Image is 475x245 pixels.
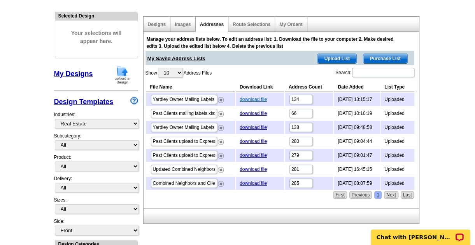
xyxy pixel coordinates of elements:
[401,191,414,199] a: Last
[54,218,138,236] div: Side:
[218,151,224,157] a: Remove this list
[54,196,138,218] div: Sizes:
[146,82,235,92] th: File Name
[352,68,414,77] input: Search:
[218,97,224,103] img: delete.png
[374,191,382,199] a: 1
[218,179,224,185] a: Remove this list
[130,97,138,104] img: design-wizard-help-icon.png
[200,22,224,27] a: Addresses
[384,191,398,199] a: Next
[55,12,138,19] div: Selected Design
[61,21,132,53] span: Your selections will appear here.
[380,177,414,190] td: Uploaded
[218,139,224,145] img: delete.png
[148,22,166,27] a: Designs
[218,123,224,129] a: Remove this list
[334,149,380,162] td: [DATE] 09:01:47
[218,125,224,131] img: delete.png
[380,82,414,92] th: List Type
[175,22,191,27] a: Images
[317,54,356,63] span: Upload List
[218,165,224,171] a: Remove this list
[240,139,267,144] a: download file
[349,191,372,199] a: Previous
[240,125,267,130] a: download file
[240,181,267,186] a: download file
[158,68,183,78] select: ShowAddress Files
[380,149,414,162] td: Uploaded
[54,98,114,106] a: Design Templates
[334,93,380,106] td: [DATE] 13:15:17
[240,97,267,102] a: download file
[240,153,267,158] a: download file
[218,181,224,187] img: delete.png
[380,107,414,120] td: Uploaded
[54,132,138,154] div: Subcategory:
[112,65,132,85] img: upload-design
[218,153,224,159] img: delete.png
[233,22,270,27] a: Route Selections
[218,137,224,143] a: Remove this list
[380,121,414,134] td: Uploaded
[366,221,475,245] iframe: LiveChat chat widget
[218,167,224,173] img: delete.png
[279,22,302,27] a: My Orders
[334,107,380,120] td: [DATE] 10:10:19
[54,70,93,78] a: My Designs
[218,96,224,101] a: Remove this list
[54,175,138,196] div: Delivery:
[335,67,415,78] label: Search:
[285,82,333,92] th: Address Count
[380,135,414,148] td: Uploaded
[333,191,347,199] a: First
[334,163,380,176] td: [DATE] 16:45:15
[334,121,380,134] td: [DATE] 09:48:58
[334,177,380,190] td: [DATE] 08:07:59
[363,54,407,63] span: Purchase List
[380,93,414,106] td: Uploaded
[380,163,414,176] td: Uploaded
[240,167,267,172] a: download file
[218,111,224,117] img: delete.png
[240,111,267,116] a: download file
[334,82,380,92] th: Date Added
[147,36,400,50] div: Manage your address lists below. To edit an address list: 1. Download the file to your computer 2...
[54,107,138,132] div: Industries:
[145,67,212,78] label: Show Address Files
[334,135,380,148] td: [DATE] 09:04:44
[147,51,205,63] span: My Saved Address Lists
[54,154,138,175] div: Product:
[236,82,284,92] th: Download Link
[218,109,224,115] a: Remove this list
